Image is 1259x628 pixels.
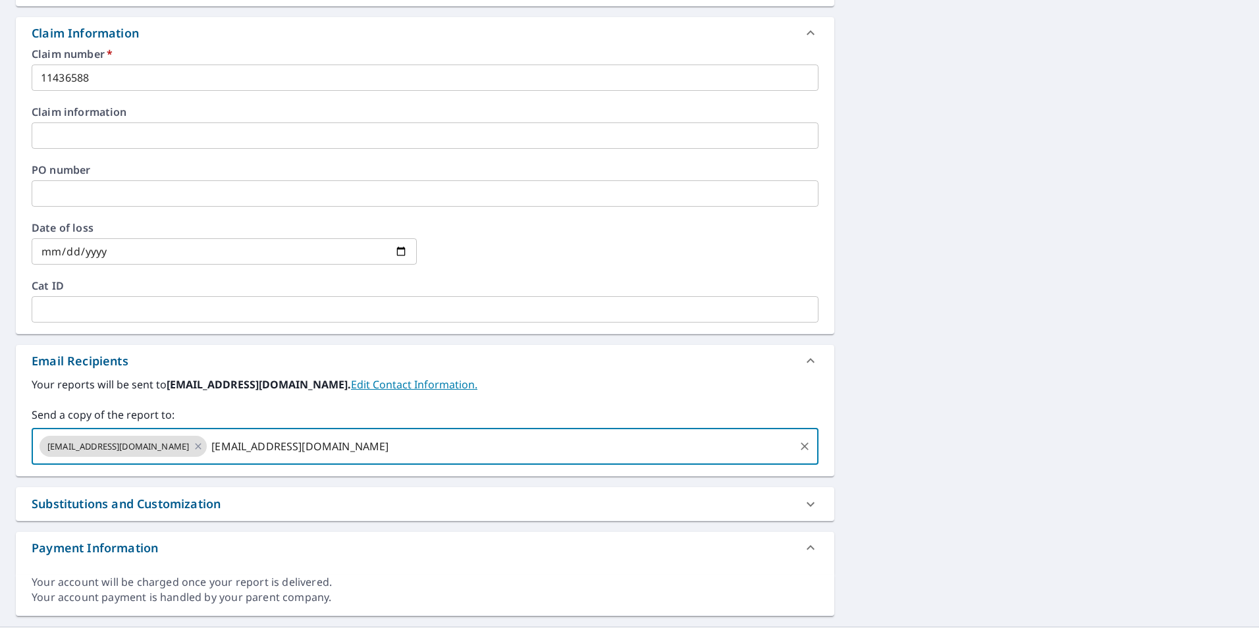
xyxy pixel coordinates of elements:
[40,440,197,453] span: [EMAIL_ADDRESS][DOMAIN_NAME]
[16,345,834,377] div: Email Recipients
[32,24,139,42] div: Claim Information
[32,165,818,175] label: PO number
[16,532,834,563] div: Payment Information
[32,377,818,392] label: Your reports will be sent to
[40,436,207,457] div: [EMAIL_ADDRESS][DOMAIN_NAME]
[32,352,128,370] div: Email Recipients
[32,107,818,117] label: Claim information
[32,590,818,605] div: Your account payment is handled by your parent company.
[32,539,158,557] div: Payment Information
[16,17,834,49] div: Claim Information
[32,407,818,423] label: Send a copy of the report to:
[32,49,818,59] label: Claim number
[351,377,477,392] a: EditContactInfo
[16,487,834,521] div: Substitutions and Customization
[32,280,818,291] label: Cat ID
[795,437,814,456] button: Clear
[32,222,417,233] label: Date of loss
[167,377,351,392] b: [EMAIL_ADDRESS][DOMAIN_NAME].
[32,575,818,590] div: Your account will be charged once your report is delivered.
[32,495,221,513] div: Substitutions and Customization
